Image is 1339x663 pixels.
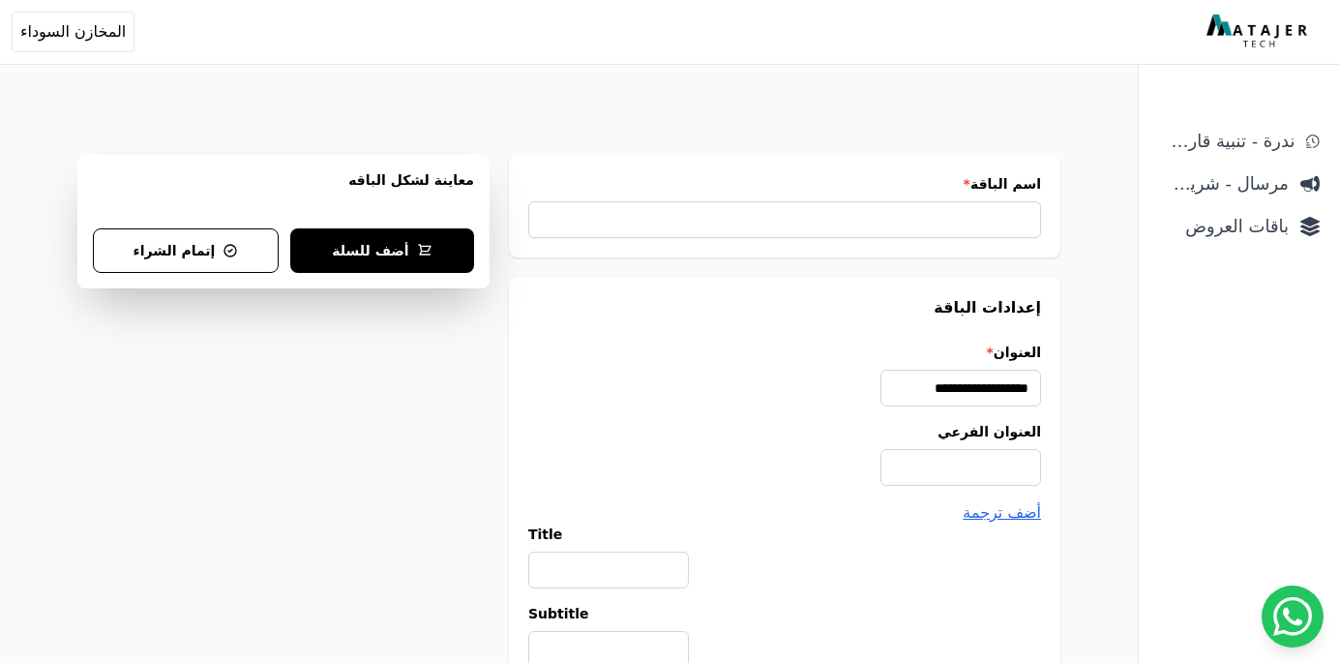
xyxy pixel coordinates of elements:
[963,503,1041,522] span: أضف ترجمة
[528,604,1041,623] label: Subtitle
[528,422,1041,441] label: العنوان الفرعي
[1206,15,1312,49] img: MatajerTech Logo
[290,228,474,273] button: أضف للسلة
[1158,213,1289,240] span: باقات العروض
[1150,209,1327,244] a: باقات العروض
[1158,170,1289,197] span: مرسال - شريط دعاية
[1150,124,1327,159] a: ندرة - تنبية قارب علي النفاذ
[528,174,1041,194] label: اسم الباقة
[963,501,1041,525] button: أضف ترجمة
[528,525,1041,544] label: Title
[12,12,134,52] button: المخازن السوداء
[20,20,126,44] span: المخازن السوداء
[93,228,279,273] button: إتمام الشراء
[1150,166,1327,201] a: مرسال - شريط دعاية
[93,170,474,213] h3: معاينة لشكل الباقه
[1158,128,1294,155] span: ندرة - تنبية قارب علي النفاذ
[528,296,1041,319] h3: إعدادات الباقة
[528,343,1041,362] label: العنوان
